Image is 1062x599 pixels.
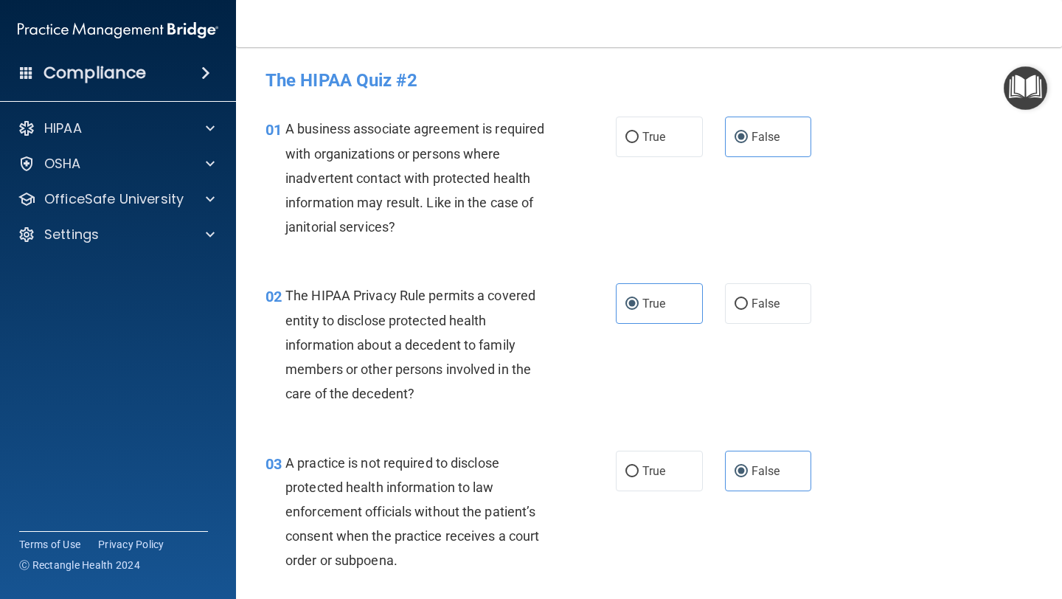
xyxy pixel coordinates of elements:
[44,190,184,208] p: OfficeSafe University
[265,288,282,305] span: 02
[18,15,218,45] img: PMB logo
[735,132,748,143] input: False
[735,299,748,310] input: False
[18,226,215,243] a: Settings
[625,299,639,310] input: True
[18,190,215,208] a: OfficeSafe University
[44,63,146,83] h4: Compliance
[19,558,140,572] span: Ⓒ Rectangle Health 2024
[265,71,1032,90] h4: The HIPAA Quiz #2
[265,455,282,473] span: 03
[642,130,665,144] span: True
[625,466,639,477] input: True
[752,297,780,311] span: False
[752,464,780,478] span: False
[642,464,665,478] span: True
[735,466,748,477] input: False
[44,155,81,173] p: OSHA
[19,537,80,552] a: Terms of Use
[285,288,535,401] span: The HIPAA Privacy Rule permits a covered entity to disclose protected health information about a ...
[285,121,544,235] span: A business associate agreement is required with organizations or persons where inadvertent contac...
[98,537,164,552] a: Privacy Policy
[285,455,539,569] span: A practice is not required to disclose protected health information to law enforcement officials ...
[44,226,99,243] p: Settings
[752,130,780,144] span: False
[44,120,82,137] p: HIPAA
[265,121,282,139] span: 01
[642,297,665,311] span: True
[18,120,215,137] a: HIPAA
[1004,66,1047,110] button: Open Resource Center
[625,132,639,143] input: True
[18,155,215,173] a: OSHA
